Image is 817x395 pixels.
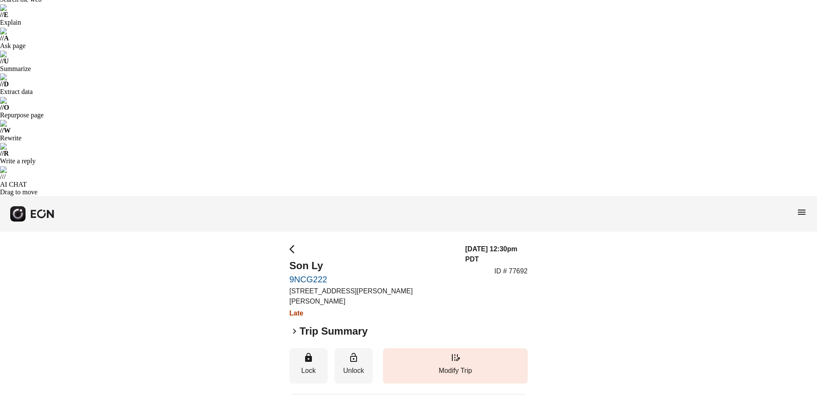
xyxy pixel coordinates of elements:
[289,326,300,336] span: keyboard_arrow_right
[383,348,528,384] button: Modify Trip
[289,286,455,307] p: [STREET_ADDRESS][PERSON_NAME][PERSON_NAME]
[387,366,523,376] p: Modify Trip
[797,207,807,217] span: menu
[494,266,528,276] p: ID # 77692
[289,244,300,254] span: arrow_back_ios
[465,244,528,264] h3: [DATE] 12:30pm PDT
[289,348,328,384] button: Lock
[289,259,455,273] h2: Son Ly
[334,348,373,384] button: Unlock
[450,352,460,363] span: edit_road
[289,308,455,318] h3: Late
[349,352,359,363] span: lock_open
[289,274,455,284] a: 9NCG222
[294,366,323,376] p: Lock
[300,324,368,338] h2: Trip Summary
[339,366,369,376] p: Unlock
[303,352,314,363] span: lock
